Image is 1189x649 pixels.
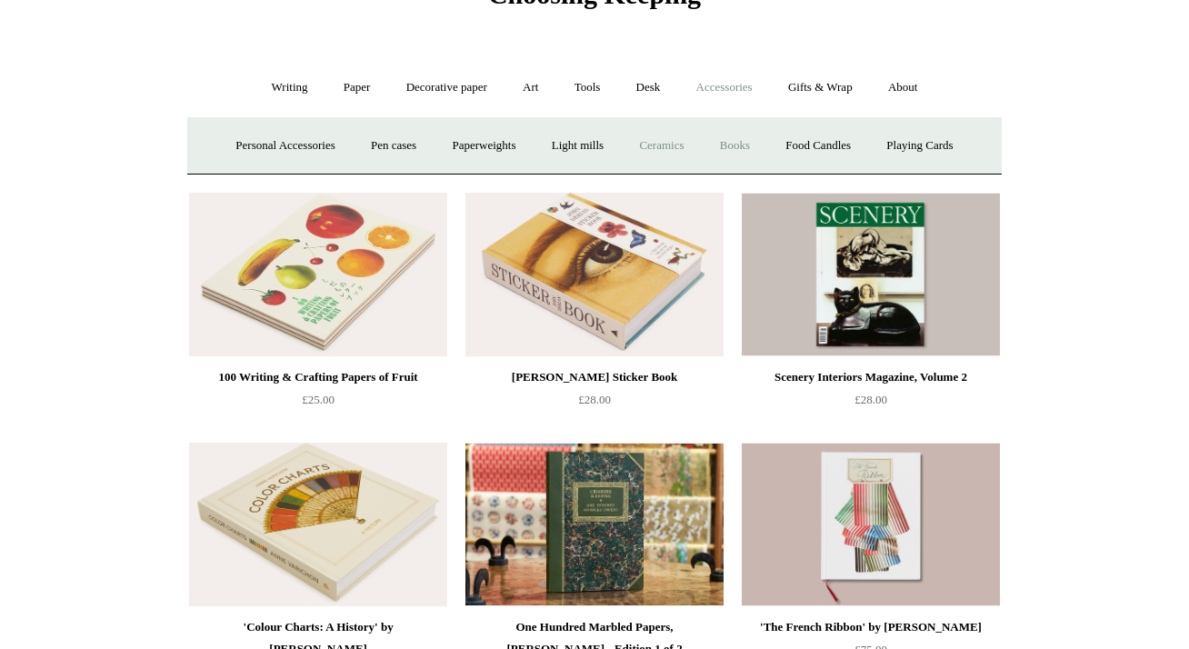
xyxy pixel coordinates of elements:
[390,64,504,112] a: Decorative paper
[189,443,447,606] img: 'Colour Charts: A History' by Anne Varichon
[189,193,447,356] img: 100 Writing & Crafting Papers of Fruit
[870,122,969,170] a: Playing Cards
[189,443,447,606] a: 'Colour Charts: A History' by Anne Varichon 'Colour Charts: A History' by Anne Varichon
[465,443,724,606] a: One Hundred Marbled Papers, John Jeffery - Edition 1 of 2 One Hundred Marbled Papers, John Jeffer...
[219,122,351,170] a: Personal Accessories
[255,64,325,112] a: Writing
[435,122,532,170] a: Paperweights
[620,64,677,112] a: Desk
[742,443,1000,606] img: 'The French Ribbon' by Suzanne Slesin
[465,443,724,606] img: One Hundred Marbled Papers, John Jeffery - Edition 1 of 2
[680,64,769,112] a: Accessories
[470,366,719,388] div: [PERSON_NAME] Sticker Book
[746,616,995,638] div: 'The French Ribbon' by [PERSON_NAME]
[742,193,1000,356] img: Scenery Interiors Magazine, Volume 2
[742,193,1000,356] a: Scenery Interiors Magazine, Volume 2 Scenery Interiors Magazine, Volume 2
[704,122,766,170] a: Books
[558,64,617,112] a: Tools
[302,393,335,406] span: £25.00
[769,122,867,170] a: Food Candles
[535,122,620,170] a: Light mills
[465,366,724,441] a: [PERSON_NAME] Sticker Book £28.00
[506,64,555,112] a: Art
[872,64,934,112] a: About
[189,366,447,441] a: 100 Writing & Crafting Papers of Fruit £25.00
[623,122,700,170] a: Ceramics
[189,193,447,356] a: 100 Writing & Crafting Papers of Fruit 100 Writing & Crafting Papers of Fruit
[742,443,1000,606] a: 'The French Ribbon' by Suzanne Slesin 'The French Ribbon' by Suzanne Slesin
[854,393,887,406] span: £28.00
[746,366,995,388] div: Scenery Interiors Magazine, Volume 2
[742,366,1000,441] a: Scenery Interiors Magazine, Volume 2 £28.00
[578,393,611,406] span: £28.00
[327,64,387,112] a: Paper
[465,193,724,356] img: John Derian Sticker Book
[465,193,724,356] a: John Derian Sticker Book John Derian Sticker Book
[772,64,869,112] a: Gifts & Wrap
[355,122,433,170] a: Pen cases
[194,366,443,388] div: 100 Writing & Crafting Papers of Fruit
